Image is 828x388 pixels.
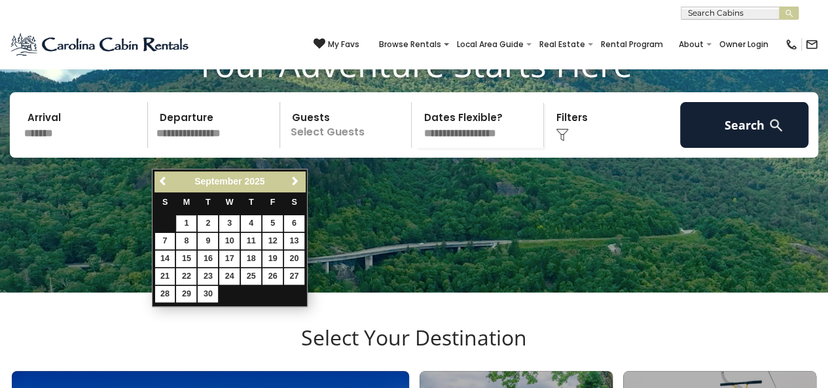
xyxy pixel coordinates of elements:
a: 29 [176,286,196,302]
a: 28 [155,286,175,302]
span: Thursday [249,198,254,207]
span: Wednesday [226,198,234,207]
a: 13 [284,233,304,249]
img: mail-regular-black.png [805,38,818,51]
p: Select Guests [284,102,412,148]
img: filter--v1.png [556,128,569,141]
a: Next [287,173,304,190]
img: search-regular-white.png [768,117,784,133]
a: 6 [284,215,304,232]
span: Next [290,176,300,186]
a: 17 [219,251,240,267]
button: Search [680,102,808,148]
a: 5 [262,215,283,232]
a: Browse Rentals [372,35,448,54]
span: Sunday [162,198,168,207]
a: 3 [219,215,240,232]
img: phone-regular-black.png [785,38,798,51]
a: 16 [198,251,218,267]
a: 18 [241,251,261,267]
span: 2025 [244,176,264,186]
a: Rental Program [594,35,670,54]
a: 23 [198,268,218,285]
a: 2 [198,215,218,232]
span: Previous [158,176,169,186]
a: 21 [155,268,175,285]
a: 1 [176,215,196,232]
a: Previous [156,173,172,190]
span: Friday [270,198,276,207]
a: Owner Login [713,35,775,54]
a: About [672,35,710,54]
a: 22 [176,268,196,285]
a: 11 [241,233,261,249]
a: Local Area Guide [450,35,530,54]
a: 24 [219,268,240,285]
a: 15 [176,251,196,267]
a: Real Estate [533,35,592,54]
a: 12 [262,233,283,249]
span: Monday [183,198,190,207]
h3: Select Your Destination [10,325,818,371]
a: 14 [155,251,175,267]
a: 30 [198,286,218,302]
a: 8 [176,233,196,249]
span: September [194,176,242,186]
a: 19 [262,251,283,267]
span: Saturday [291,198,297,207]
a: 20 [284,251,304,267]
a: 10 [219,233,240,249]
span: My Favs [328,39,359,50]
a: 4 [241,215,261,232]
h1: Your Adventure Starts Here [10,44,818,84]
img: Blue-2.png [10,31,191,58]
a: 9 [198,233,218,249]
a: 27 [284,268,304,285]
a: My Favs [314,38,359,51]
a: 7 [155,233,175,249]
span: Tuesday [206,198,211,207]
a: 25 [241,268,261,285]
a: 26 [262,268,283,285]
